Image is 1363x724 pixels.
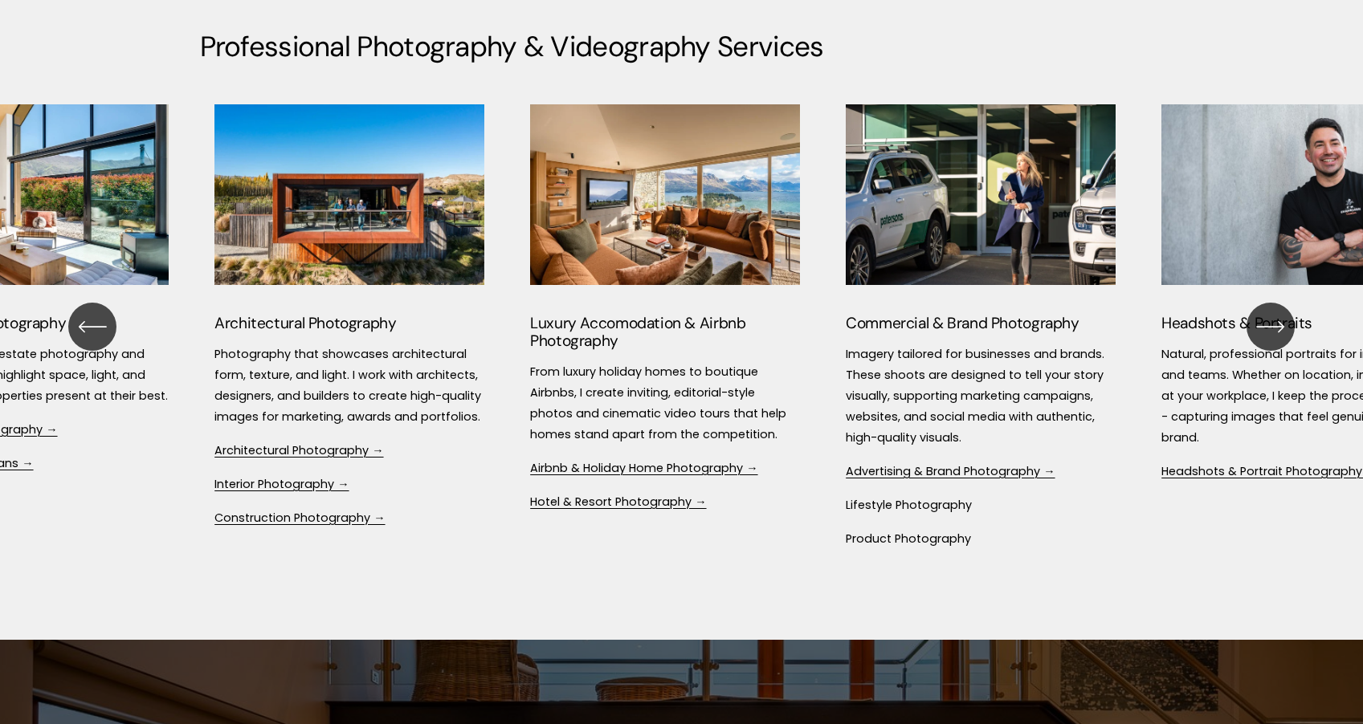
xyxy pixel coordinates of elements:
button: Next [1247,303,1295,351]
button: Previous [68,303,116,351]
p: Professional Photography & Videography Services [200,22,1164,72]
a: Interior Photography → [214,476,349,492]
a: Construction Photography → [214,510,385,526]
a: Hotel & Resort Photography → [530,494,706,510]
a: Airbnb & Holiday Home Photography → [530,460,757,476]
a: Advertising & Brand Photography → [846,463,1055,479]
a: Architectural Photography → [214,442,383,458]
